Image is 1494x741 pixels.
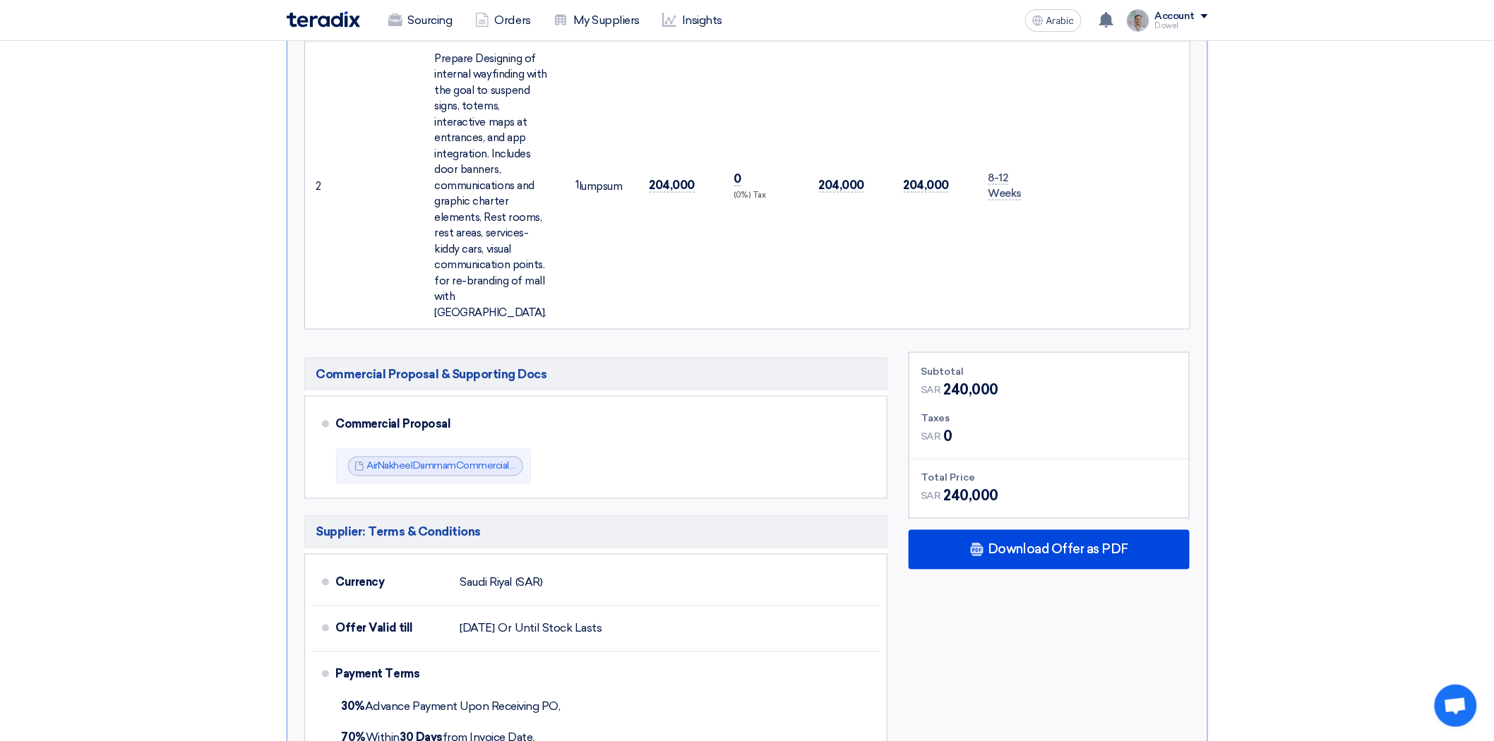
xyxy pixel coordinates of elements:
[460,622,495,635] font: [DATE]
[682,13,722,27] font: Insights
[651,5,734,36] a: Insights
[988,542,1128,558] font: Download Offer as PDF
[944,381,999,398] font: 240,000
[408,13,453,27] font: Sourcing
[336,576,385,589] font: Currency
[944,488,999,505] font: 240,000
[904,178,950,192] font: 204,000
[336,668,420,681] font: Payment Terms
[316,180,322,193] font: 2
[1435,685,1477,727] a: Open chat
[1046,15,1075,27] font: Arabic
[1155,10,1195,22] font: Account
[365,700,561,713] font: Advance Payment Upon Receiving PO,
[367,460,619,472] a: AirNakheelDammamCommercialPro_1756285679253.pdf
[460,576,543,589] font: Saudi Riyal (SAR)
[921,472,975,484] font: Total Price
[495,13,531,27] font: Orders
[573,13,640,27] font: My Suppliers
[287,11,360,28] img: Teradix logo
[988,171,1022,200] font: 8-12 Weeks
[316,367,547,381] font: Commercial Proposal & Supporting Docs
[819,178,865,192] font: 204,000
[336,418,451,431] font: Commercial Proposal
[1025,9,1082,32] button: Arabic
[576,179,580,191] font: 1
[921,490,941,502] font: SAR
[921,384,941,396] font: SAR
[650,178,695,192] font: 204,000
[464,5,542,36] a: Orders
[1155,21,1179,30] font: Dowel
[342,700,366,713] font: 30%
[515,622,602,635] font: Until Stock Lasts
[921,366,964,378] font: Subtotal
[734,171,742,186] font: 0
[734,191,766,200] font: (0%) Tax
[1127,9,1149,32] img: IMG_1753965247717.jpg
[944,428,953,445] font: 0
[435,52,547,319] font: Prepare Designing of internal wayfinding with the goal to suspend signs, totems, interactive maps...
[498,622,512,635] font: Or
[579,180,623,193] font: lumpsum
[316,525,482,539] font: Supplier: Terms & Conditions
[336,622,413,635] font: Offer Valid till
[921,413,950,425] font: Taxes
[377,5,464,36] a: Sourcing
[921,431,941,443] font: SAR
[542,5,651,36] a: My Suppliers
